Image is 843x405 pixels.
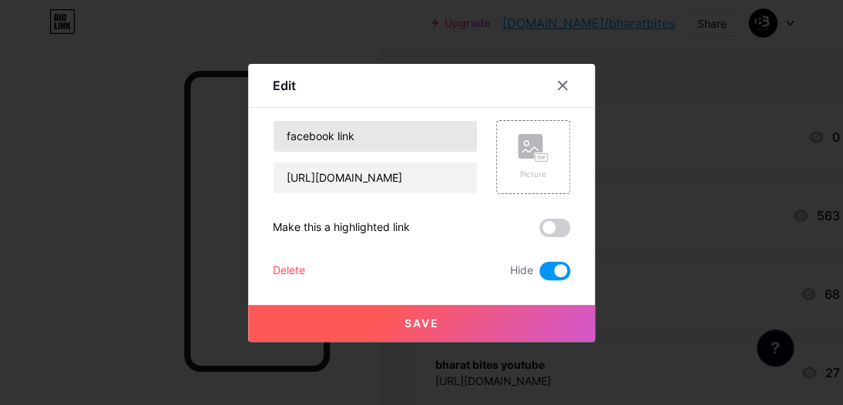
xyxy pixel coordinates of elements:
[273,76,296,95] div: Edit
[510,262,533,280] span: Hide
[274,121,477,152] input: Title
[273,262,305,280] div: Delete
[405,316,439,330] span: Save
[274,162,477,193] input: URL
[273,219,410,237] div: Make this a highlighted link
[248,305,595,342] button: Save
[518,169,549,180] div: Picture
